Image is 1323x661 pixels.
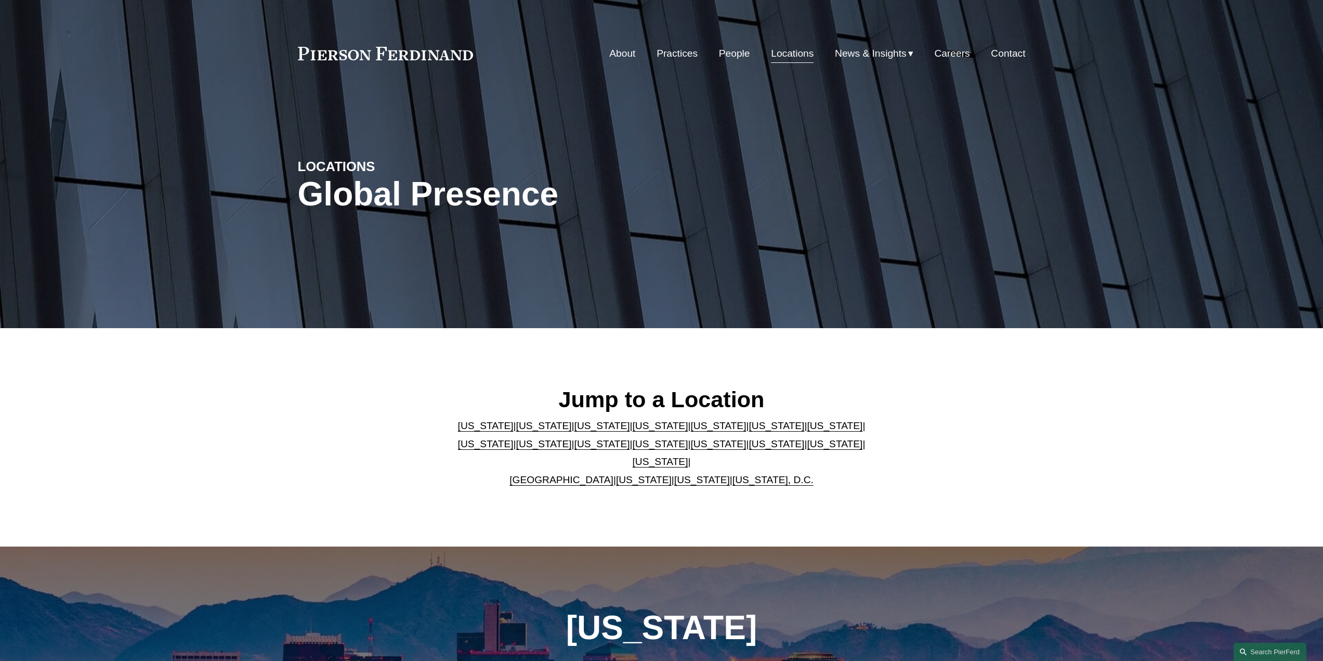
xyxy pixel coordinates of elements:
a: Careers [934,44,970,63]
a: [US_STATE] [458,420,514,431]
a: Contact [991,44,1025,63]
a: [US_STATE] [633,420,688,431]
a: [US_STATE] [674,474,730,485]
a: About [609,44,635,63]
h1: [US_STATE] [510,609,813,647]
a: [US_STATE] [807,420,862,431]
a: [US_STATE] [458,438,514,449]
a: [US_STATE] [749,420,804,431]
a: folder dropdown [835,44,913,63]
a: People [719,44,750,63]
a: Search this site [1234,643,1306,661]
h1: Global Presence [298,175,783,213]
h2: Jump to a Location [449,386,874,413]
a: [US_STATE] [633,438,688,449]
a: [US_STATE] [574,420,630,431]
a: [US_STATE] [574,438,630,449]
a: Practices [657,44,698,63]
a: [US_STATE], D.C. [732,474,814,485]
a: [US_STATE] [690,438,746,449]
h4: LOCATIONS [298,158,480,175]
span: News & Insights [835,45,907,63]
p: | | | | | | | | | | | | | | | | | | [449,417,874,489]
a: [US_STATE] [690,420,746,431]
a: [US_STATE] [633,456,688,467]
a: [US_STATE] [516,438,572,449]
a: [US_STATE] [616,474,672,485]
a: [US_STATE] [749,438,804,449]
a: Locations [771,44,814,63]
a: [US_STATE] [516,420,572,431]
a: [US_STATE] [807,438,862,449]
a: [GEOGRAPHIC_DATA] [509,474,613,485]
